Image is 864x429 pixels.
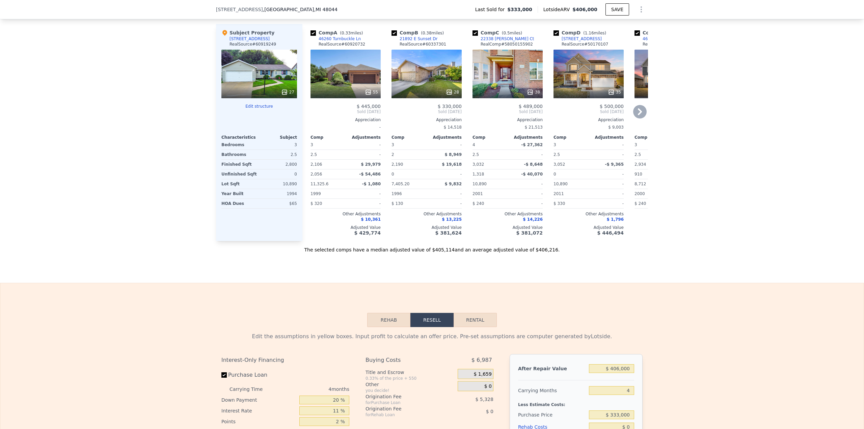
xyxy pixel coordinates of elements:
div: Comp [391,135,427,140]
div: Adjustments [589,135,624,140]
input: Purchase Loan [221,372,227,378]
span: 10,890 [553,182,568,186]
div: 22338 [PERSON_NAME] Ct [481,36,534,42]
div: Purchase Price [518,409,586,421]
div: Origination Fee [366,405,441,412]
div: Appreciation [310,117,381,123]
span: $ 240 [634,201,646,206]
div: Adjusted Value [473,225,543,230]
div: 0 [261,169,297,179]
span: $ 489,000 [519,104,543,109]
span: $ 13,225 [442,217,462,222]
div: - [428,189,462,198]
div: Other Adjustments [310,211,381,217]
a: 22338 [PERSON_NAME] Ct [473,36,534,42]
span: -$ 40,070 [521,172,543,177]
button: Rehab [367,313,410,327]
span: $ 381,072 [516,230,543,236]
span: $ 330,000 [438,104,462,109]
div: Other Adjustments [391,211,462,217]
span: Last Sold for [475,6,508,13]
div: Adjustments [427,135,462,140]
span: $ 5,328 [475,397,493,402]
div: - [310,123,381,132]
span: Lotside ARV [543,6,572,13]
span: 0.38 [423,31,432,35]
span: 3 [634,142,637,147]
div: - [590,140,624,150]
span: Sold [DATE] [310,109,381,114]
span: 4 [473,142,475,147]
div: Other Adjustments [634,211,705,217]
div: - [590,150,624,159]
span: -$ 9,365 [605,162,624,167]
div: Finished Sqft [221,160,258,169]
div: Comp [634,135,670,140]
button: Rental [454,313,497,327]
div: 4 months [276,384,349,395]
span: $ 14,518 [444,125,462,130]
div: 2.5 [261,150,297,159]
div: 27 [281,89,294,96]
span: $ 29,979 [361,162,381,167]
div: Adjusted Value [310,225,381,230]
span: $ 19,618 [442,162,462,167]
div: Title and Escrow [366,369,455,376]
span: $ 500,000 [600,104,624,109]
div: 1999 [310,189,344,198]
div: 55 [365,89,378,96]
span: Sold [DATE] [473,109,543,114]
span: 2,106 [310,162,322,167]
button: Show Options [634,3,648,16]
div: - [347,150,381,159]
span: 0 [553,172,556,177]
a: 46672 [GEOGRAPHIC_DATA] [634,36,699,42]
div: you decide! [366,388,455,393]
div: 35 [608,89,621,96]
div: 1994 [261,189,297,198]
div: Unfinished Sqft [221,169,258,179]
span: 1.16 [585,31,594,35]
div: Adjusted Value [391,225,462,230]
span: $ 130 [391,201,403,206]
span: 1,318 [473,172,484,177]
span: ( miles) [499,31,525,35]
span: $ 240 [473,201,484,206]
span: $ 21,513 [525,125,543,130]
div: - [428,169,462,179]
div: Characteristics [221,135,259,140]
div: Comp B [391,29,447,36]
div: - [509,179,543,189]
div: Interest-Only Financing [221,354,349,366]
div: Comp D [553,29,609,36]
div: Bathrooms [221,150,258,159]
div: 3 [261,140,297,150]
span: 2,056 [310,172,322,177]
div: Carrying Months [518,384,586,397]
span: 3 [310,142,313,147]
span: ( miles) [580,31,609,35]
div: Appreciation [391,117,462,123]
span: ( miles) [418,31,447,35]
div: - [347,140,381,150]
span: ( miles) [337,31,366,35]
span: $ 9,003 [608,125,624,130]
span: $ 0 [484,383,492,390]
div: Buying Costs [366,354,441,366]
span: $ 429,774 [354,230,381,236]
button: Edit structure [221,104,297,109]
div: Subject Property [221,29,274,36]
div: - [509,189,543,198]
span: 0.33 [342,31,351,35]
div: 2 [391,150,425,159]
div: Comp [473,135,508,140]
div: 2011 [553,189,587,198]
div: for Purchase Loan [366,400,441,405]
span: 7,405.20 [391,182,409,186]
span: 0 [391,172,394,177]
button: SAVE [605,3,629,16]
div: 2001 [473,189,506,198]
span: $ 445,000 [357,104,381,109]
div: - [347,199,381,208]
span: 3 [553,142,556,147]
